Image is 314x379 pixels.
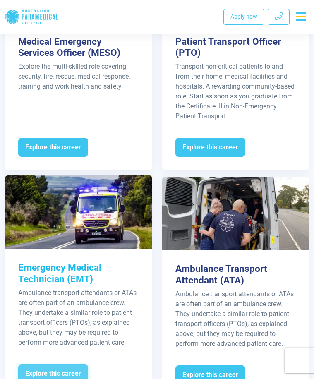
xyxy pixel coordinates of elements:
h3: Ambulance Transport Attendant (ATA) [175,263,296,285]
span: Explore this career [18,138,88,157]
a: Apply now [223,9,264,25]
button: Toggle navigation [293,9,309,24]
div: Transport non-critical patients to and from their home, medical facilities and hospitals. A rewar... [175,62,296,121]
h3: Patient Transport Officer (PTO) [175,36,296,58]
a: Australian Paramedical College [5,3,59,30]
img: Emergency Medical Technician (EMT) [5,175,152,249]
div: Ambulance transport attendants or ATAs are often part of an ambulance crew. They undertake a simi... [175,289,296,349]
h3: Medical Emergency Services Officer (MESO) [18,36,139,58]
img: Ambulance Transport Attendant (ATA) [162,177,309,250]
span: Explore this career [175,138,245,157]
div: Ambulance transport attendants or ATAs are often part of an ambulance crew. They undertake a simi... [18,288,139,348]
div: Explore the multi-skilled role covering security, fire, rescue, medical response, training and wo... [18,62,139,91]
h3: Emergency Medical Technician (EMT) [18,262,139,284]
